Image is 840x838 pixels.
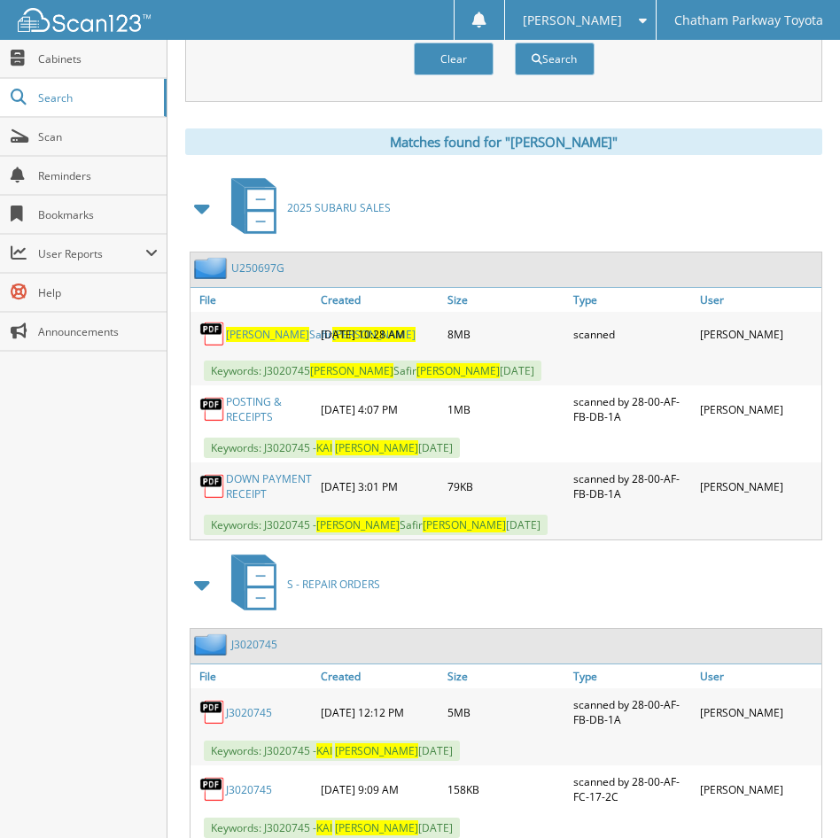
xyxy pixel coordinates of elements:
span: Keywords: J3020745 - [DATE] [204,741,460,761]
span: [PERSON_NAME] [310,363,393,378]
span: Keywords: J3020745 - [DATE] [204,438,460,458]
a: File [191,288,316,312]
span: Scan [38,129,158,144]
span: Keywords: J3020745 - [DATE] [204,818,460,838]
span: Announcements [38,324,158,339]
div: scanned by 28-00-AF-FB-DB-1A [569,467,695,506]
a: S - REPAIR ORDERS [221,549,380,619]
a: J3020745 [231,637,277,652]
img: PDF.png [199,321,226,347]
a: Type [569,288,695,312]
span: Keywords: J3020745 - Safir [DATE] [204,515,548,535]
a: J3020745 [226,705,272,720]
div: 8MB [443,316,569,352]
span: [PERSON_NAME] [416,363,500,378]
span: KAI [316,820,332,835]
span: Cabinets [38,51,158,66]
span: [PERSON_NAME] [226,327,309,342]
div: [DATE] 10:28 AM [316,316,442,352]
span: [PERSON_NAME] [335,743,418,758]
button: Search [515,43,595,75]
iframe: Chat Widget [751,753,840,838]
div: [PERSON_NAME] [696,770,821,809]
a: File [191,664,316,688]
span: [PERSON_NAME] [335,820,418,835]
div: 5MB [443,693,569,732]
span: [PERSON_NAME] [335,440,418,455]
a: Size [443,664,569,688]
span: Search [38,90,155,105]
span: Keywords: J3020745 Safir [DATE] [204,361,541,381]
img: PDF.png [199,473,226,500]
a: POSTING & RECEIPTS [226,394,312,424]
a: Type [569,664,695,688]
div: 79KB [443,467,569,506]
span: KAI [316,440,332,455]
div: [PERSON_NAME] [696,693,821,732]
a: User [696,288,821,312]
span: Help [38,285,158,300]
a: User [696,664,821,688]
span: Reminders [38,168,158,183]
div: scanned by 28-00-AF-FC-17-2C [569,770,695,809]
img: scan123-logo-white.svg [18,8,151,32]
span: [PERSON_NAME] [423,517,506,532]
span: 2025 SUBARU SALES [287,200,391,215]
a: Size [443,288,569,312]
span: [PERSON_NAME] [316,517,400,532]
div: scanned by 28-00-AF-FB-DB-1A [569,390,695,429]
div: [DATE] 4:07 PM [316,390,442,429]
div: 158KB [443,770,569,809]
img: folder2.png [194,633,231,656]
span: Bookmarks [38,207,158,222]
a: J3020745 [226,782,272,797]
div: [DATE] 3:01 PM [316,467,442,506]
a: Created [316,288,442,312]
span: KAI [316,743,332,758]
img: PDF.png [199,396,226,423]
a: DOWN PAYMENT RECEIPT [226,471,312,501]
div: [PERSON_NAME] [696,467,821,506]
div: 1MB [443,390,569,429]
div: [DATE] 12:12 PM [316,693,442,732]
div: Matches found for "[PERSON_NAME]" [185,128,822,155]
a: [PERSON_NAME]Safir[PERSON_NAME] [226,327,416,342]
div: scanned [569,316,695,352]
div: scanned by 28-00-AF-FB-DB-1A [569,693,695,732]
a: U250697G [231,260,284,275]
img: PDF.png [199,776,226,803]
img: folder2.png [194,257,231,279]
span: Chatham Parkway Toyota [674,15,823,26]
button: Clear [414,43,494,75]
span: User Reports [38,246,145,261]
img: PDF.png [199,699,226,725]
div: [PERSON_NAME] [696,316,821,352]
span: [PERSON_NAME] [523,15,622,26]
span: S - REPAIR ORDERS [287,577,380,592]
div: [PERSON_NAME] [696,390,821,429]
a: 2025 SUBARU SALES [221,173,391,243]
div: [DATE] 9:09 AM [316,770,442,809]
a: Created [316,664,442,688]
